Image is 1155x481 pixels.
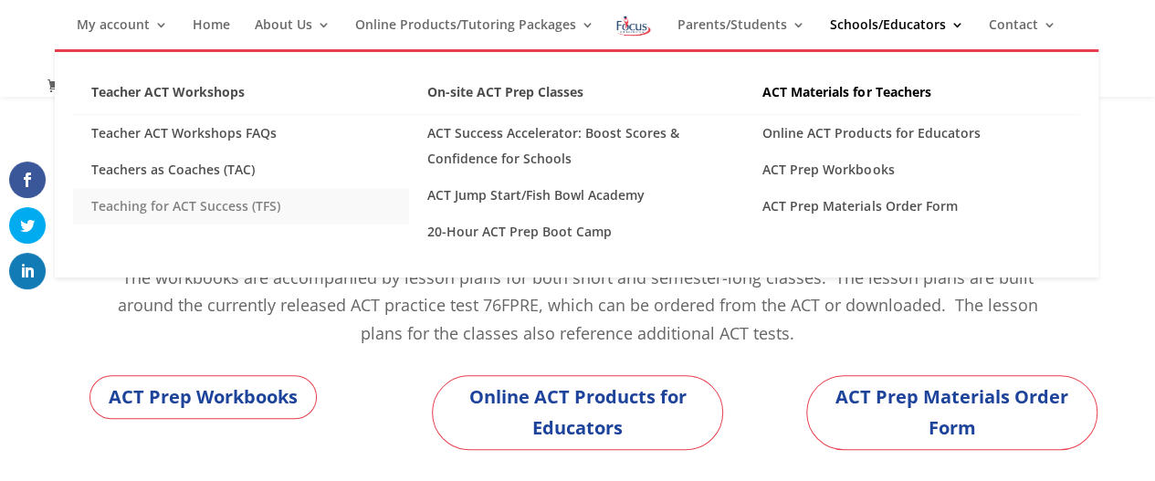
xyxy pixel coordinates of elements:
[73,152,409,188] a: Teachers as Coaches (TAC)
[193,18,230,49] a: Home
[73,79,409,115] a: Teacher ACT Workshops
[989,18,1056,49] a: Contact
[744,79,1080,115] a: ACT Materials for Teachers
[409,177,745,214] a: ACT Jump Start/Fish Bowl Academy
[806,375,1097,450] a: ACT Prep Materials Order Form
[255,18,331,49] a: About Us
[744,115,1080,152] a: Online ACT Products for Educators
[409,214,745,250] a: 20-Hour ACT Prep Boot Camp
[73,115,409,152] a: Teacher ACT Workshops FAQs
[73,188,409,225] a: Teaching for ACT Success (TFS)
[614,13,653,39] img: Focus on Learning
[355,18,594,49] a: Online Products/Tutoring Packages
[89,375,317,419] a: ACT Prep Workbooks
[409,79,745,115] a: On-site ACT Prep Classes
[116,264,1040,348] p: The workbooks are accompanied by lesson plans for both short and semester-long classes. The lesso...
[744,188,1080,225] a: ACT Prep Materials Order Form
[677,18,805,49] a: Parents/Students
[409,115,745,177] a: ACT Success Accelerator: Boost Scores & Confidence for Schools
[830,18,964,49] a: Schools/Educators
[77,18,168,49] a: My account
[744,152,1080,188] a: ACT Prep Workbooks
[432,375,723,450] a: Online ACT Products for Educators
